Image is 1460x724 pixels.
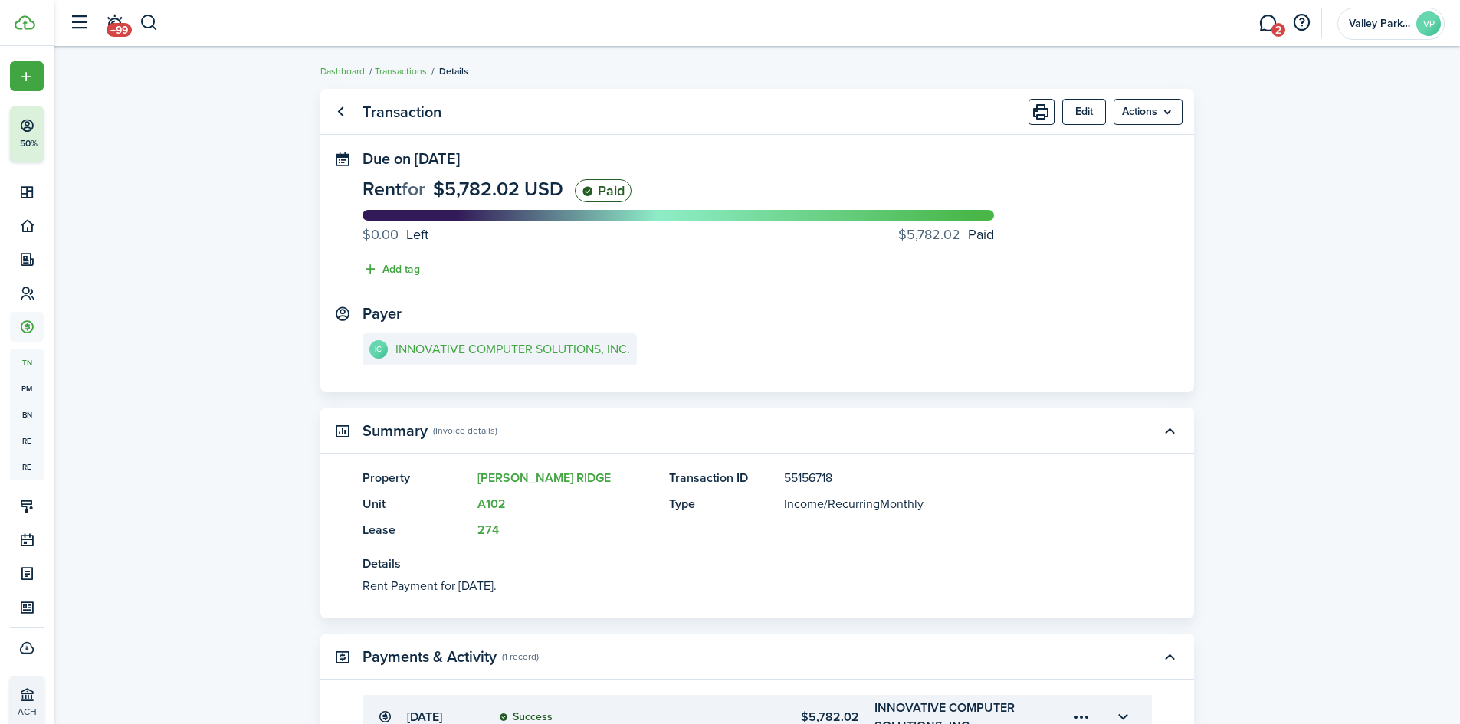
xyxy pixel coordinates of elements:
[363,648,497,666] panel-main-title: Payments & Activity
[10,428,44,454] a: re
[363,495,470,513] panel-main-title: Unit
[402,175,425,203] span: for
[10,375,44,401] a: pm
[363,333,637,365] a: ICINNOVATIVE COMPUTER SOLUTIONS, INC.
[669,469,776,487] panel-main-title: Transaction ID
[395,342,630,356] e-details-info-title: INNOVATIVE COMPUTER SOLUTIONS, INC.
[898,224,994,245] progress-caption-label: Paid
[1029,99,1055,125] button: Print
[375,64,427,78] a: Transactions
[784,469,1106,487] panel-main-description: 55156718
[363,555,1106,573] panel-main-title: Details
[575,179,632,202] status: Paid
[502,650,539,663] panel-main-subtitle: (1 record)
[1114,99,1183,125] button: Open menu
[828,495,924,513] span: Recurring Monthly
[363,147,460,170] span: Due on [DATE]
[898,224,960,245] progress-caption-label-value: $5,782.02
[10,454,44,480] a: re
[477,495,506,513] a: A102
[369,340,388,359] avatar-text: IC
[15,15,35,30] img: TenantCloud
[1114,99,1183,125] menu-btn: Actions
[363,260,420,278] button: Add tag
[100,4,129,43] a: Notifications
[10,401,44,428] a: bn
[363,521,470,539] panel-main-title: Lease
[477,469,611,486] a: [PERSON_NAME] RIDGE
[363,469,470,487] panel-main-title: Property
[19,137,38,150] p: 50%
[328,99,354,125] a: Go back
[1157,418,1183,444] button: Toggle accordion
[439,64,468,78] span: Details
[1416,11,1441,36] avatar-text: VP
[10,106,137,162] button: 50%
[1288,10,1314,36] button: Open resource center
[363,224,399,245] progress-caption-label-value: $0.00
[18,705,108,719] p: ACH
[107,23,132,37] span: +99
[1062,99,1106,125] button: Edit
[669,495,776,513] panel-main-title: Type
[433,424,497,437] panel-main-subtitle: (Invoice details)
[1157,644,1183,670] button: Toggle accordion
[363,305,402,323] panel-main-title: Payer
[784,495,824,513] span: Income
[363,224,428,245] progress-caption-label: Left
[363,175,402,203] span: Rent
[363,577,1106,595] panel-main-description: Rent Payment for [DATE].
[1349,18,1410,29] span: Valley Park Properties
[1271,23,1285,37] span: 2
[320,64,365,78] a: Dashboard
[320,469,1194,618] panel-main-body: Toggle accordion
[433,175,563,203] span: $5,782.02 USD
[64,8,94,38] button: Open sidebar
[784,495,1106,513] panel-main-description: /
[10,349,44,375] a: tn
[499,711,553,723] status: Success
[1253,4,1282,43] a: Messaging
[363,422,428,440] panel-main-title: Summary
[477,521,499,539] a: 274
[363,103,441,121] panel-main-title: Transaction
[139,10,159,36] button: Search
[10,61,44,91] button: Open menu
